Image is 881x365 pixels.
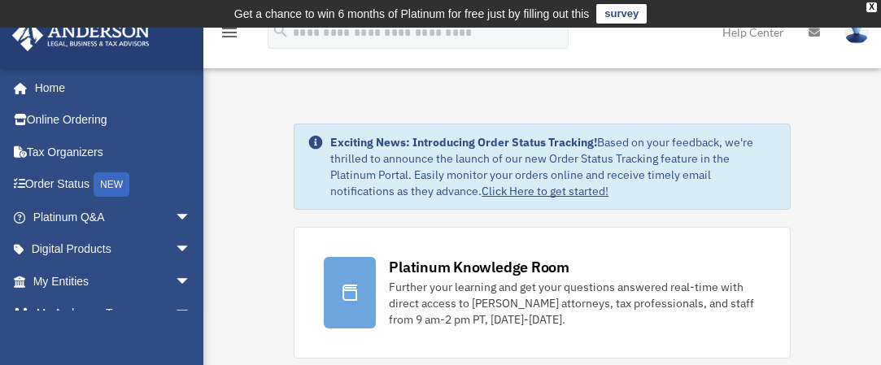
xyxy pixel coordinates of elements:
[866,2,877,12] div: close
[94,172,129,197] div: NEW
[596,4,647,24] a: survey
[330,134,776,199] div: Based on your feedback, we're thrilled to announce the launch of our new Order Status Tracking fe...
[11,72,207,104] a: Home
[11,201,216,233] a: Platinum Q&Aarrow_drop_down
[482,184,608,198] a: Click Here to get started!
[220,23,239,42] i: menu
[844,20,869,44] img: User Pic
[11,298,216,330] a: My Anderson Teamarrow_drop_down
[389,279,760,328] div: Further your learning and get your questions answered real-time with direct access to [PERSON_NAM...
[294,227,790,358] a: Platinum Knowledge Room Further your learning and get your questions answered real-time with dire...
[272,22,290,40] i: search
[11,136,216,168] a: Tax Organizers
[175,201,207,234] span: arrow_drop_down
[389,257,569,277] div: Platinum Knowledge Room
[7,20,155,51] img: Anderson Advisors Platinum Portal
[220,28,239,42] a: menu
[234,4,590,24] div: Get a chance to win 6 months of Platinum for free just by filling out this
[11,104,216,137] a: Online Ordering
[11,265,216,298] a: My Entitiesarrow_drop_down
[11,233,216,266] a: Digital Productsarrow_drop_down
[11,168,216,202] a: Order StatusNEW
[175,233,207,267] span: arrow_drop_down
[175,298,207,331] span: arrow_drop_down
[175,265,207,298] span: arrow_drop_down
[330,135,597,150] strong: Exciting News: Introducing Order Status Tracking!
